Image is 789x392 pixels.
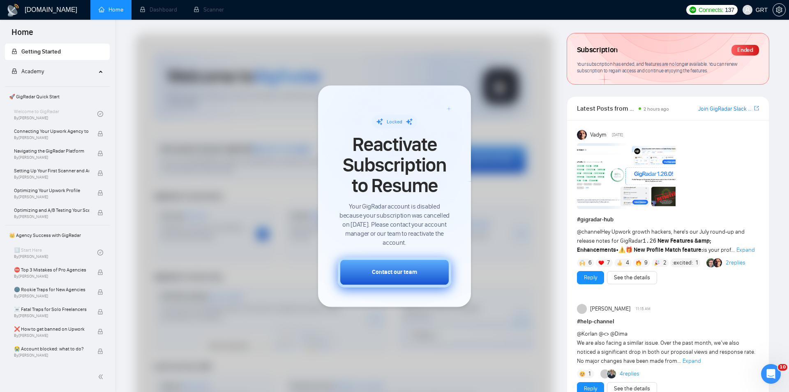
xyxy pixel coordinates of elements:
img: 🙌 [579,260,585,266]
span: Optimizing Your Upwork Profile [14,186,89,195]
a: 2replies [726,259,745,267]
a: homeHome [99,6,123,13]
div: Contact our team [372,268,417,276]
span: Optimizing and A/B Testing Your Scanner for Better Results [14,206,89,214]
span: 10 [778,364,787,371]
span: 🎁 [625,246,632,253]
span: By [PERSON_NAME] [14,274,89,279]
code: 1.26 [643,238,657,244]
a: setting [773,7,786,13]
span: Latest Posts from the GigRadar Community [577,103,637,114]
span: By [PERSON_NAME] [14,294,89,299]
span: lock [97,131,103,137]
span: By [PERSON_NAME] [14,313,89,318]
span: check-circle [97,250,103,255]
div: Ended [731,45,759,56]
span: check-circle [97,111,103,117]
img: 🥺 [579,371,585,377]
img: Alex B [706,258,715,267]
a: export [754,104,759,112]
span: 137 [725,5,734,14]
span: 11:15 AM [636,305,651,313]
span: 🌚 Rookie Traps for New Agencies [14,285,89,294]
span: Connecting Your Upwork Agency to GigRadar [14,127,89,135]
span: Expand [683,357,701,364]
span: Academy [21,68,44,75]
span: lock [97,269,103,275]
img: F09AC4U7ATU-image.png [577,143,676,209]
a: 4replies [620,370,639,378]
button: setting [773,3,786,16]
span: lock [97,309,103,315]
span: lock [97,329,103,334]
h1: # gigradar-hub [577,215,759,224]
span: 9 [644,259,648,267]
span: 4 [626,259,629,267]
span: export [754,105,759,111]
button: Reply [577,271,604,284]
span: @Korlan @<> @Dima We are also facing a similar issue. Over the past month, we’ve also noticed a s... [577,330,755,364]
h1: # help-channel [577,317,759,326]
span: By [PERSON_NAME] [14,155,89,160]
span: 😭 Account blocked: what to do? [14,345,89,353]
span: Connects: [699,5,723,14]
span: Hey Upwork growth hackers, here's our July round-up and release notes for GigRadar • is your prof... [577,228,745,253]
span: Setting Up Your First Scanner and Auto-Bidder [14,167,89,175]
span: 👑 Agency Success with GigRadar [6,227,109,244]
img: 🔥 [636,260,641,266]
button: Contact our team [338,257,451,287]
span: [PERSON_NAME] [590,304,630,313]
span: :excited: [672,258,693,267]
iframe: Intercom live chat [761,364,781,384]
img: ❤️ [598,260,604,266]
span: By [PERSON_NAME] [14,214,89,219]
span: 🚀 GigRadar Quick Start [6,88,109,105]
span: @channel [577,228,601,235]
img: Vadym [577,130,587,140]
a: Join GigRadar Slack Community [698,104,752,114]
span: Vadym [590,130,607,139]
span: By [PERSON_NAME] [14,195,89,199]
span: 1 [696,259,698,267]
span: ☠️ Fatal Traps for Solo Freelancers [14,305,89,313]
span: Locked [387,119,402,125]
span: Academy [12,68,44,75]
img: upwork-logo.png [690,7,696,13]
li: Getting Started [5,44,110,60]
span: By [PERSON_NAME] [14,333,89,338]
span: By [PERSON_NAME] [14,135,89,140]
span: By [PERSON_NAME] [14,353,89,358]
span: user [745,7,750,13]
span: double-left [98,373,106,381]
strong: New Profile Match feature: [634,246,703,253]
span: Home [5,26,40,44]
span: By [PERSON_NAME] [14,175,89,180]
span: lock [97,151,103,156]
span: Your subscription has ended, and features are no longer available. You can renew subscription to ... [577,61,738,74]
button: See the details [607,271,657,284]
span: lock [97,190,103,196]
img: 👍 [617,260,623,266]
span: lock [12,49,17,54]
span: [DATE] [612,131,623,139]
strong: New Features &amp; Enhancements [577,237,712,253]
img: logo [7,4,20,17]
span: lock [97,348,103,354]
span: 2 hours ago [644,106,669,112]
span: 2 [663,259,667,267]
span: Reactivate Subscription to Resume [338,134,451,196]
span: 6 [588,259,592,267]
span: 7 [607,259,610,267]
span: 1 [588,370,591,378]
span: ⚠️ [618,246,625,253]
span: Your GigRadar account is disabled because your subscription was cancelled on [DATE]. Please conta... [338,202,451,247]
img: Viktor Ostashevskyi [607,369,616,378]
span: ⛔ Top 3 Mistakes of Pro Agencies [14,266,89,274]
span: ❌ How to get banned on Upwork [14,325,89,333]
span: Expand [736,246,755,253]
span: Navigating the GigRadar Platform [14,147,89,155]
img: 🎉 [654,260,660,266]
span: lock [12,68,17,74]
span: Getting Started [21,48,61,55]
